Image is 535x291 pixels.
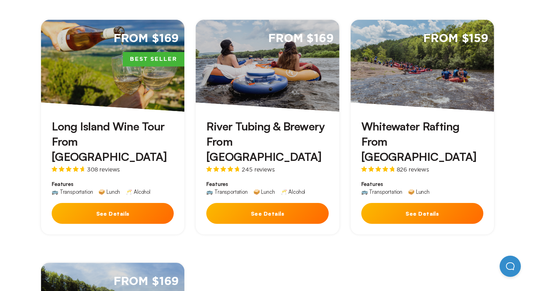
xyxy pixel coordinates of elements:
[361,189,402,194] div: 🚌 Transportation
[397,167,429,172] span: 826 reviews
[361,119,483,165] h3: Whitewater Rafting From [GEOGRAPHIC_DATA]
[206,189,247,194] div: 🚌 Transportation
[114,274,179,289] span: From $169
[52,119,174,165] h3: Long Island Wine Tour From [GEOGRAPHIC_DATA]
[52,189,93,194] div: 🚌 Transportation
[351,20,494,235] a: From $159Whitewater Rafting From [GEOGRAPHIC_DATA]826 reviewsFeatures🚌 Transportation🥪 LunchSee D...
[206,119,328,165] h3: River Tubing & Brewery From [GEOGRAPHIC_DATA]
[126,189,150,194] div: 🥂 Alcohol
[242,167,275,172] span: 245 reviews
[423,31,488,46] span: From $159
[114,31,179,46] span: From $169
[52,181,174,188] span: Features
[206,181,328,188] span: Features
[281,189,305,194] div: 🥂 Alcohol
[98,189,120,194] div: 🥪 Lunch
[123,52,184,67] span: Best Seller
[41,20,184,235] a: From $169Best SellerLong Island Wine Tour From [GEOGRAPHIC_DATA]308 reviewsFeatures🚌 Transportati...
[196,20,339,235] a: From $169River Tubing & Brewery From [GEOGRAPHIC_DATA]245 reviewsFeatures🚌 Transportation🥪 Lunch🥂...
[253,189,275,194] div: 🥪 Lunch
[268,31,334,46] span: From $169
[87,167,120,172] span: 308 reviews
[206,203,328,224] button: See Details
[361,203,483,224] button: See Details
[500,256,521,277] iframe: Help Scout Beacon - Open
[408,189,430,194] div: 🥪 Lunch
[52,203,174,224] button: See Details
[361,181,483,188] span: Features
